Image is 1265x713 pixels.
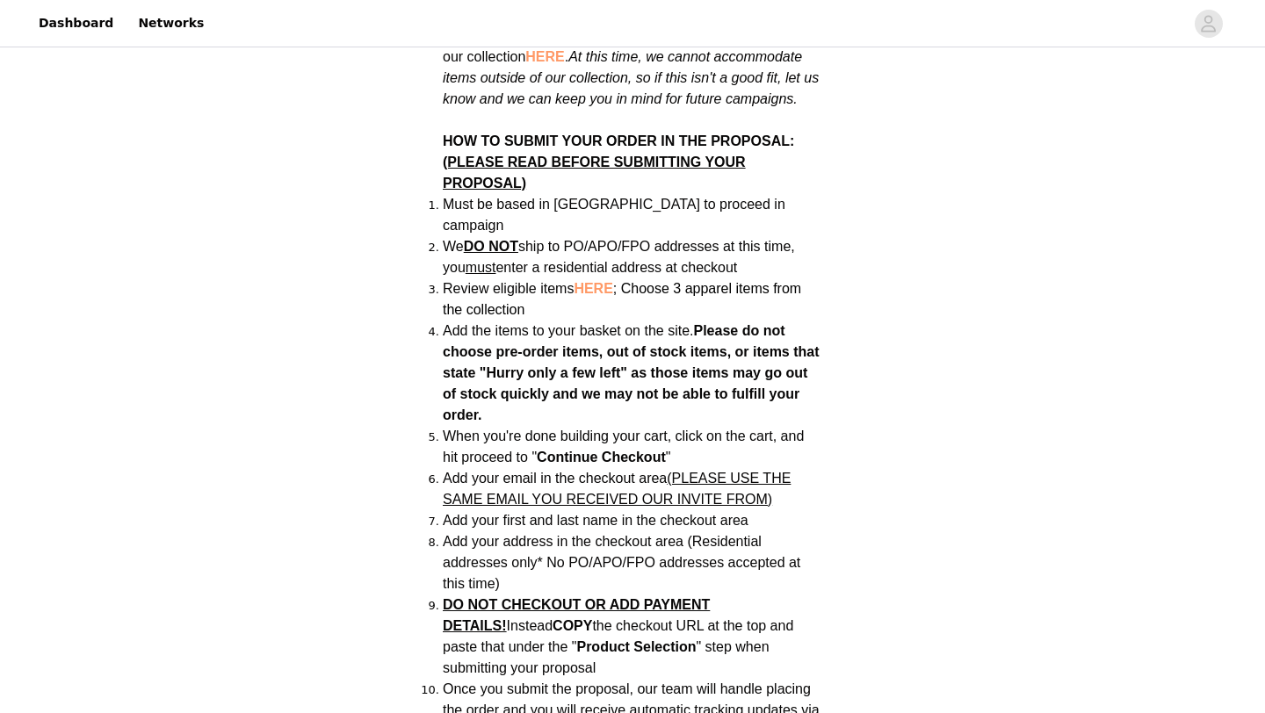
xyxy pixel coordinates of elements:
a: Dashboard [28,4,124,43]
span: Add your first and last name in the checkout area [443,513,748,528]
span: Must be based in [GEOGRAPHIC_DATA] to proceed in campaign [443,197,785,233]
div: avatar [1200,10,1217,38]
strong: Continue Checkout [537,450,666,465]
span: Add your email in the checkout area [443,471,791,507]
span: Review eligible items [443,281,801,317]
a: HERE [525,49,564,64]
a: Networks [127,4,214,43]
span: When you're done building your cart, click on the cart, and hit proceed to " " [443,429,804,465]
span: We ship to PO/APO/FPO addresses at this time, you enter a residential address at checkout [443,239,795,275]
strong: HOW TO SUBMIT YOUR ORDER IN THE PROPOSAL: [443,133,794,191]
span: For this campaign, we are sending 3 apparel products from our collection. You will be able to cho... [443,7,819,106]
span: (PLEASE READ BEFORE SUBMITTING YOUR PROPOSAL) [443,155,746,191]
strong: Product Selection [576,639,696,654]
span: Instead the checkout URL at the top and paste that under the " " step when submitting your proposal [443,597,793,675]
strong: DO NOT [464,239,518,254]
em: At this time, we cannot accommodate items outside of our collection, so if this isn't a good fit,... [443,49,819,106]
a: HERE [574,281,612,296]
span: must [466,260,496,275]
span: Add the items to your basket on the site. [443,323,694,338]
strong: Please do not choose pre-order items, out of stock items, or items that state "Hurry only a few l... [443,323,820,422]
span: Add your address in the checkout area (Residential addresses only* No PO/APO/FPO addresses accept... [443,534,800,591]
span: (PLEASE USE THE SAME EMAIL YOU RECEIVED OUR INVITE FROM) [443,471,791,507]
strong: COPY [553,618,592,633]
span: ; Choose 3 apparel items from the collection [443,281,801,317]
span: DO NOT CHECKOUT OR ADD PAYMENT DETAILS! [443,597,710,633]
